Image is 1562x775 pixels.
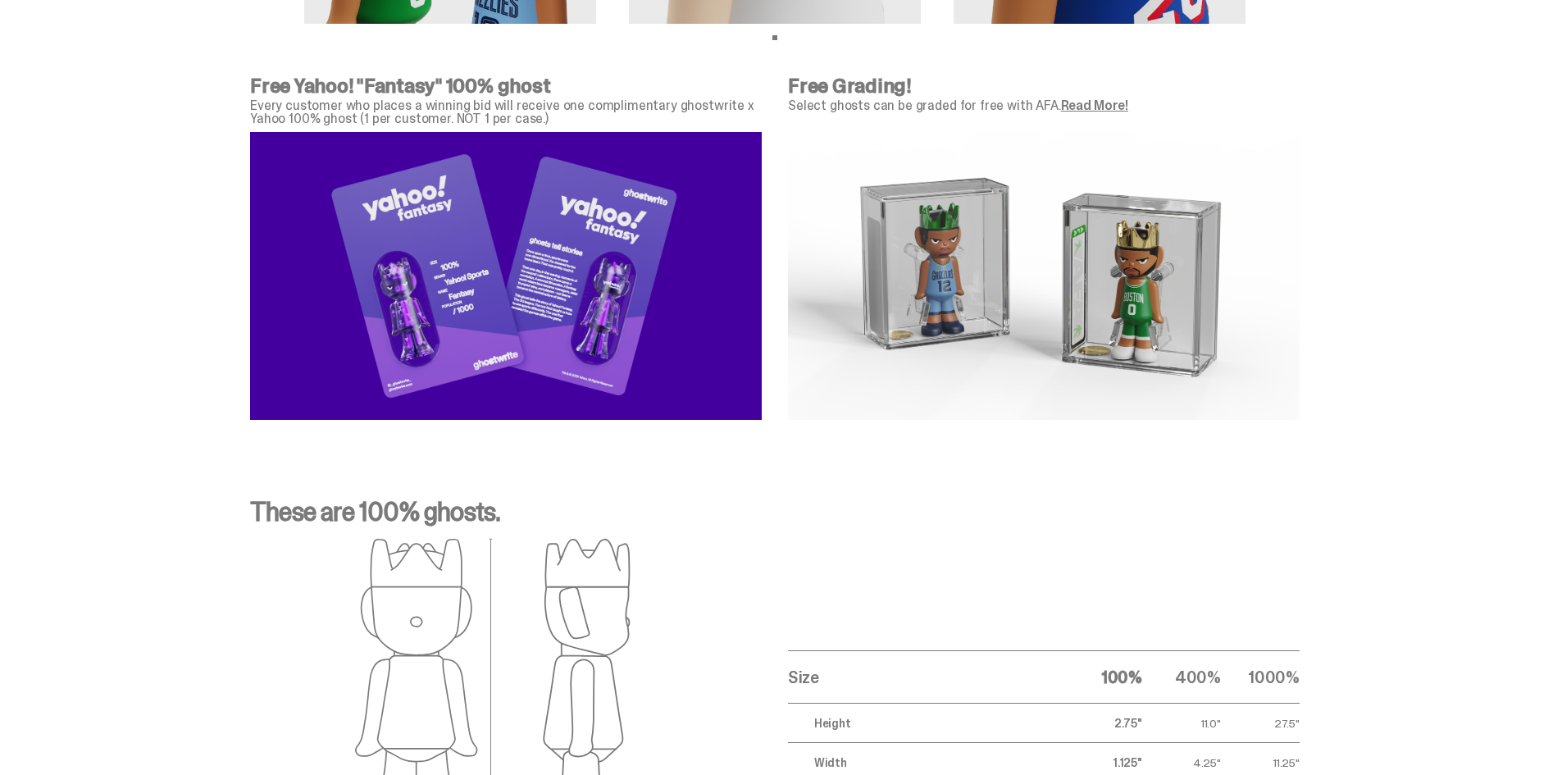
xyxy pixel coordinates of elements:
button: View slide 1 [772,35,777,40]
th: 100% [1063,651,1142,704]
img: NBA-AFA-Graded-Slab.png [788,132,1300,420]
p: These are 100% ghosts. [250,499,1300,538]
td: 27.5" [1221,704,1300,743]
p: Every customer who places a winning bid will receive one complimentary ghostwrite x Yahoo 100% gh... [250,99,762,125]
th: Size [788,651,1063,704]
p: Select ghosts can be graded for free with AFA. [788,99,1300,112]
td: Height [788,704,1063,743]
p: Free Grading! [788,76,1300,96]
img: Yahoo%20Fantasy%20Creative%20for%20nba%20PDP-04.png [250,132,762,420]
th: 1000% [1221,651,1300,704]
td: 2.75" [1063,704,1142,743]
th: 400% [1142,651,1221,704]
p: Free Yahoo! "Fantasy" 100% ghost [250,76,762,96]
a: Read More! [1061,97,1128,114]
td: 11.0" [1142,704,1221,743]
